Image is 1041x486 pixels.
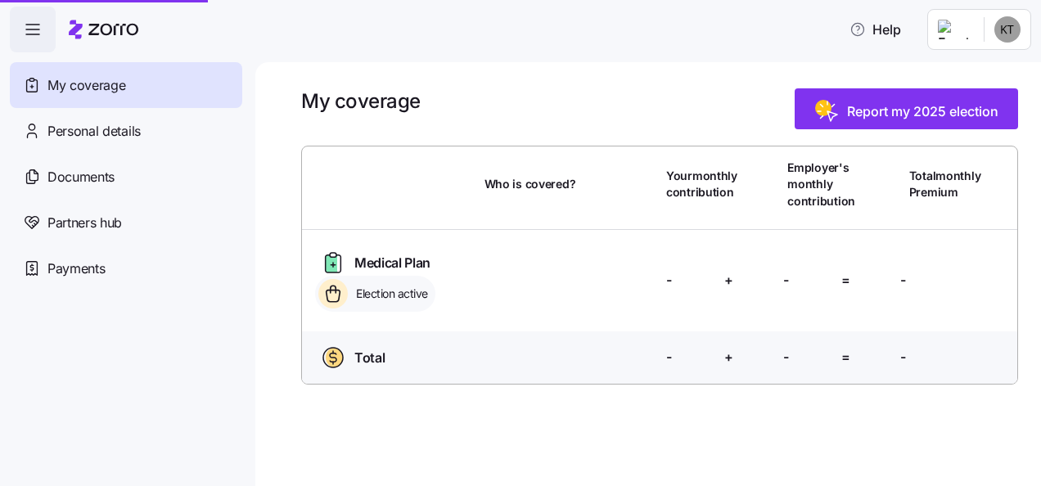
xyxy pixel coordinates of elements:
[354,348,385,368] span: Total
[841,347,850,367] span: =
[836,13,914,46] button: Help
[10,245,242,291] a: Payments
[354,253,430,273] span: Medical Plan
[724,270,733,290] span: +
[666,168,737,201] span: Your monthly contribution
[900,270,906,290] span: -
[666,347,672,367] span: -
[351,286,428,302] span: Election active
[900,347,906,367] span: -
[994,16,1021,43] img: 0ddfd3a63cd6e6b39a8d22c2ede09f73
[795,88,1018,129] button: Report my 2025 election
[849,20,901,39] span: Help
[47,213,122,233] span: Partners hub
[938,20,971,39] img: Employer logo
[10,108,242,154] a: Personal details
[847,101,998,121] span: Report my 2025 election
[666,270,672,290] span: -
[787,160,855,209] span: Employer's monthly contribution
[47,75,125,96] span: My coverage
[47,259,105,279] span: Payments
[47,121,141,142] span: Personal details
[47,167,115,187] span: Documents
[10,200,242,245] a: Partners hub
[10,62,242,108] a: My coverage
[10,154,242,200] a: Documents
[484,176,576,192] span: Who is covered?
[841,270,850,290] span: =
[909,168,981,201] span: Total monthly Premium
[724,347,733,367] span: +
[301,88,421,114] h1: My coverage
[783,347,789,367] span: -
[783,270,789,290] span: -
